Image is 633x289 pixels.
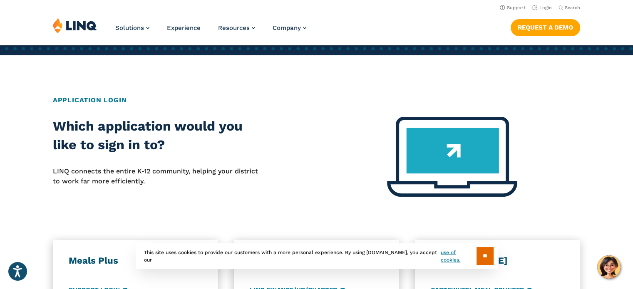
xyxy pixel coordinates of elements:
a: Resources [218,24,255,32]
a: Experience [167,24,201,32]
a: Login [532,5,552,10]
p: LINQ connects the entire K‑12 community, helping your district to work far more efficiently. [53,166,263,187]
h2: Which application would you like to sign in to? [53,117,263,155]
a: use of cookies. [441,249,476,264]
h3: [PERSON_NAME] [431,255,564,267]
a: Solutions [115,24,149,32]
span: Search [565,5,580,10]
button: Open Search Bar [559,5,580,11]
img: LINQ | K‑12 Software [53,17,97,33]
a: Support [500,5,526,10]
div: This site uses cookies to provide our customers with a more personal experience. By using [DOMAIN... [136,243,498,269]
span: Company [273,24,301,32]
h3: Meals Plus [69,255,202,267]
button: Hello, have a question? Let’s chat. [597,255,621,279]
span: Resources [218,24,250,32]
span: Solutions [115,24,144,32]
a: Request a Demo [511,19,580,36]
nav: Primary Navigation [115,17,306,45]
nav: Button Navigation [511,17,580,36]
a: Company [273,24,306,32]
h2: Application Login [53,95,580,105]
